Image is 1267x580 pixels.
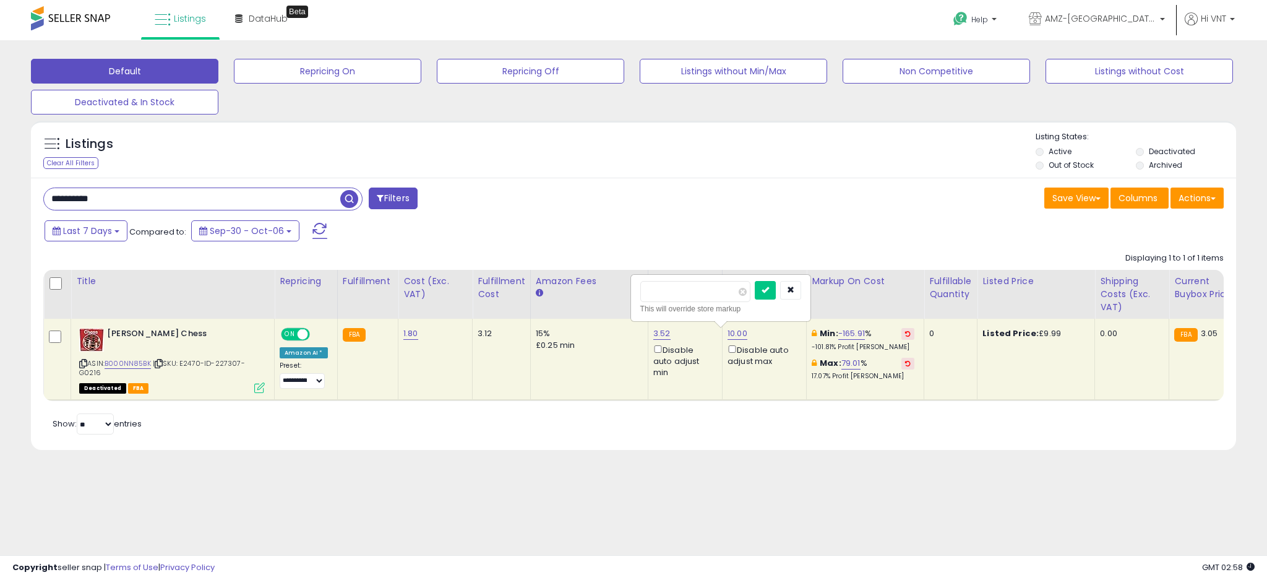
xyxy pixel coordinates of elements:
button: Non Competitive [843,59,1030,84]
div: Fulfillment [343,275,393,288]
i: Get Help [953,11,968,27]
label: Archived [1149,160,1182,170]
a: 1.80 [403,327,418,340]
button: Last 7 Days [45,220,127,241]
button: Repricing On [234,59,421,84]
a: 79.01 [841,357,861,370]
b: Max: [820,357,841,369]
span: Hi VNT [1201,12,1226,25]
div: 3.12 [478,328,521,339]
span: AMZ-[GEOGRAPHIC_DATA] [1045,12,1156,25]
div: ASIN: [79,328,265,392]
a: Help [943,2,1009,40]
div: Tooltip anchor [286,6,308,18]
button: Listings without Cost [1046,59,1233,84]
span: All listings that are unavailable for purchase on Amazon for any reason other than out-of-stock [79,383,126,394]
button: Default [31,59,218,84]
p: -101.81% Profit [PERSON_NAME] [812,343,914,352]
label: Out of Stock [1049,160,1094,170]
span: Sep-30 - Oct-06 [210,225,284,237]
span: Compared to: [129,226,186,238]
div: Displaying 1 to 1 of 1 items [1125,253,1224,264]
div: Shipping Costs (Exc. VAT) [1100,275,1164,314]
button: Listings without Min/Max [640,59,827,84]
div: Listed Price [982,275,1089,288]
a: -165.91 [838,327,865,340]
h5: Listings [66,136,113,153]
div: Amazon Fees [536,275,643,288]
div: Title [76,275,269,288]
div: Fulfillable Quantity [929,275,972,301]
button: Columns [1110,188,1169,209]
div: % [812,358,914,381]
div: Disable auto adjust max [728,343,797,367]
i: This overrides the store level max markup for this listing [812,359,817,367]
a: Hi VNT [1185,12,1235,40]
button: Actions [1170,188,1224,209]
span: Columns [1119,192,1157,204]
span: DataHub [249,12,288,25]
label: Deactivated [1149,146,1195,157]
span: Listings [174,12,206,25]
b: Listed Price: [982,327,1039,339]
span: | SKU: E2470-ID-227307-G0216 [79,358,245,377]
button: Save View [1044,188,1109,209]
button: Sep-30 - Oct-06 [191,220,299,241]
i: This overrides the store level min markup for this listing [812,329,817,337]
small: FBA [343,328,366,342]
div: Cost (Exc. VAT) [403,275,467,301]
small: Amazon Fees. [536,288,543,299]
a: 10.00 [728,327,747,340]
th: The percentage added to the cost of goods (COGS) that forms the calculator for Min & Max prices. [807,270,924,319]
div: % [812,328,914,351]
div: Clear All Filters [43,157,98,169]
button: Filters [369,188,417,209]
b: [PERSON_NAME] Chess [107,328,257,343]
div: Markup on Cost [812,275,919,288]
span: OFF [308,329,328,340]
button: Deactivated & In Stock [31,90,218,115]
div: Preset: [280,361,328,389]
div: Current Buybox Price [1174,275,1238,301]
div: Fulfillment Cost [478,275,525,301]
b: Min: [820,327,838,339]
span: 3.05 [1201,327,1218,339]
i: Revert to store-level Max Markup [905,360,911,366]
div: 15% [536,328,638,339]
div: £9.99 [982,328,1085,339]
p: Listing States: [1036,131,1236,143]
span: Help [971,14,988,25]
div: £0.25 min [536,340,638,351]
div: Amazon AI * [280,347,328,358]
a: 3.52 [653,327,671,340]
div: Repricing [280,275,332,288]
label: Active [1049,146,1072,157]
span: Last 7 Days [63,225,112,237]
div: 0 [929,328,968,339]
span: ON [282,329,298,340]
div: Disable auto adjust min [653,343,713,379]
span: Show: entries [53,418,142,430]
p: 17.07% Profit [PERSON_NAME] [812,372,914,381]
div: This will override store markup [640,303,801,315]
span: FBA [128,383,149,394]
img: 51Iymam-C8L._SL40_.jpg [79,328,104,352]
small: FBA [1174,328,1197,342]
i: Revert to store-level Min Markup [905,331,911,337]
div: 0.00 [1100,328,1159,339]
a: B000NN85BK [105,358,151,369]
button: Repricing Off [437,59,624,84]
